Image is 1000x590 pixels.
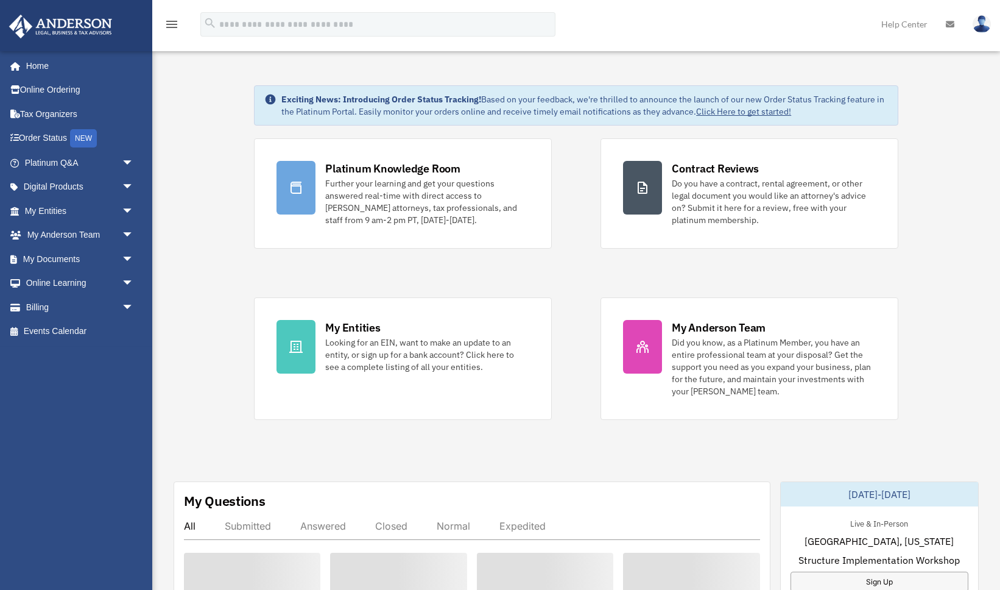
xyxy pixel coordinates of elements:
[9,102,152,126] a: Tax Organizers
[70,129,97,147] div: NEW
[122,175,146,200] span: arrow_drop_down
[600,297,898,420] a: My Anderson Team Did you know, as a Platinum Member, you have an entire professional team at your...
[437,520,470,532] div: Normal
[9,271,152,296] a: Online Learningarrow_drop_down
[840,516,918,529] div: Live & In-Person
[9,247,152,271] a: My Documentsarrow_drop_down
[281,94,481,105] strong: Exciting News: Introducing Order Status Tracking!
[9,295,152,319] a: Billingarrow_drop_down
[696,106,791,117] a: Click Here to get started!
[122,247,146,272] span: arrow_drop_down
[225,520,271,532] div: Submitted
[325,336,529,373] div: Looking for an EIN, want to make an update to an entity, or sign up for a bank account? Click her...
[203,16,217,30] i: search
[672,336,876,397] div: Did you know, as a Platinum Member, you have an entire professional team at your disposal? Get th...
[9,151,152,175] a: Platinum Q&Aarrow_drop_down
[9,175,152,199] a: Digital Productsarrow_drop_down
[600,138,898,249] a: Contract Reviews Do you have a contract, rental agreement, or other legal document you would like...
[672,320,766,335] div: My Anderson Team
[122,223,146,248] span: arrow_drop_down
[781,482,979,506] div: [DATE]-[DATE]
[9,54,146,78] a: Home
[973,15,991,33] img: User Pic
[164,17,179,32] i: menu
[375,520,407,532] div: Closed
[325,320,380,335] div: My Entities
[672,177,876,226] div: Do you have a contract, rental agreement, or other legal document you would like an attorney's ad...
[499,520,546,532] div: Expedited
[325,161,460,176] div: Platinum Knowledge Room
[9,319,152,344] a: Events Calendar
[122,271,146,296] span: arrow_drop_down
[184,492,266,510] div: My Questions
[254,138,552,249] a: Platinum Knowledge Room Further your learning and get your questions answered real-time with dire...
[300,520,346,532] div: Answered
[9,126,152,151] a: Order StatusNEW
[122,199,146,224] span: arrow_drop_down
[122,151,146,176] span: arrow_drop_down
[805,534,954,549] span: [GEOGRAPHIC_DATA], [US_STATE]
[672,161,759,176] div: Contract Reviews
[9,199,152,223] a: My Entitiesarrow_drop_down
[164,21,179,32] a: menu
[184,520,195,532] div: All
[9,223,152,247] a: My Anderson Teamarrow_drop_down
[798,553,960,567] span: Structure Implementation Workshop
[5,15,116,38] img: Anderson Advisors Platinum Portal
[122,295,146,320] span: arrow_drop_down
[254,297,552,420] a: My Entities Looking for an EIN, want to make an update to an entity, or sign up for a bank accoun...
[281,93,888,118] div: Based on your feedback, we're thrilled to announce the launch of our new Order Status Tracking fe...
[325,177,529,226] div: Further your learning and get your questions answered real-time with direct access to [PERSON_NAM...
[9,78,152,102] a: Online Ordering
